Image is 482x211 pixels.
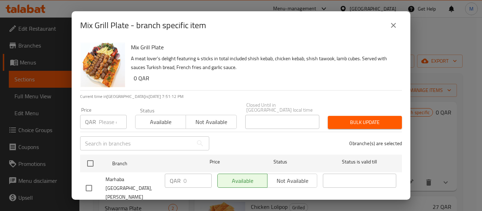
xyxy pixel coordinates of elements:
[191,157,238,166] span: Price
[112,159,186,168] span: Branch
[385,17,402,34] button: close
[328,116,402,129] button: Bulk update
[183,174,212,188] input: Please enter price
[131,42,396,52] h6: Mix Grill Plate
[244,157,317,166] span: Status
[170,176,181,185] p: QAR
[131,54,396,72] p: A meat lover's delight featuring 4 sticks in total included shish kebab, chicken kebab, shish taw...
[138,117,183,127] span: Available
[80,136,193,150] input: Search in branches
[333,118,396,127] span: Bulk update
[135,115,186,129] button: Available
[80,93,402,100] p: Current time in [GEOGRAPHIC_DATA] is [DATE] 7:51:12 PM
[186,115,236,129] button: Not available
[323,157,396,166] span: Status is valid till
[189,117,234,127] span: Not available
[80,20,206,31] h2: Mix Grill Plate - branch specific item
[85,118,96,126] p: QAR
[99,115,127,129] input: Please enter price
[80,42,125,87] img: Mix Grill Plate
[134,73,396,83] h6: 0 QAR
[349,140,402,147] p: 0 branche(s) are selected
[106,175,159,201] span: Marhaba [GEOGRAPHIC_DATA], [PERSON_NAME]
